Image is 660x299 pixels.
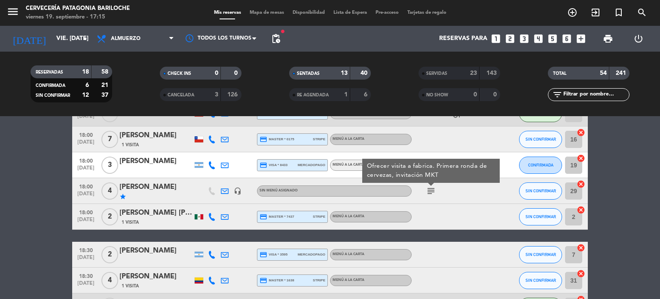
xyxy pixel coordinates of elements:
span: visa * 3595 [260,251,287,259]
span: [DATE] [75,139,97,149]
span: Lista de Espera [329,10,371,15]
div: [PERSON_NAME] [119,271,192,282]
span: fiber_manual_record [280,29,285,34]
strong: 12 [82,92,89,98]
div: [PERSON_NAME] [PERSON_NAME] [119,207,192,219]
strong: 40 [361,70,369,76]
strong: 0 [474,92,477,98]
i: looks_one [490,33,501,44]
strong: 126 [227,92,239,98]
i: looks_6 [561,33,572,44]
i: looks_3 [519,33,530,44]
strong: 21 [101,82,110,88]
div: Ofrecer visita a fabrica. Primera ronda de cervezas, invitación MKT [367,162,495,180]
i: star [119,193,126,200]
div: [PERSON_NAME] [119,182,192,193]
span: [DATE] [75,281,97,290]
span: SIN CONFIRMAR [526,188,556,193]
span: 4 [101,182,118,200]
i: headset_mic [234,187,241,195]
span: MENÚ A LA CARTA [333,215,364,218]
span: pending_actions [271,34,281,44]
i: cancel [577,128,585,137]
i: search [637,7,647,18]
i: credit_card [260,136,267,143]
span: 18:30 [75,245,97,255]
div: [PERSON_NAME] [119,245,192,256]
span: MENÚ A LA CARTA [333,253,364,256]
div: viernes 19. septiembre - 17:15 [26,13,130,22]
i: exit_to_app [590,7,601,18]
span: MENÚ A LA CARTA [333,163,364,166]
i: power_settings_new [633,34,644,44]
span: 18:00 [75,155,97,165]
strong: 3 [215,92,218,98]
i: add_circle_outline [567,7,577,18]
i: filter_list [552,89,562,100]
div: LOG OUT [623,26,654,52]
span: CANCELADA [168,93,194,97]
i: add_box [575,33,587,44]
span: RESERVADAS [36,70,63,74]
strong: 13 [341,70,348,76]
span: 2 [101,208,118,225]
strong: 18 [82,69,89,75]
i: turned_in_not [614,7,624,18]
i: credit_card [260,251,267,259]
span: CONFIRMADA [528,163,553,167]
span: [DATE] [75,114,97,123]
i: cancel [577,206,585,214]
span: NO SHOW [426,93,448,97]
strong: 6 [86,82,89,88]
input: Filtrar por nombre... [562,90,629,99]
span: MENÚ A LA CARTA [333,137,364,141]
button: SIN CONFIRMAR [519,246,562,263]
span: Mis reservas [210,10,245,15]
strong: 37 [101,92,110,98]
button: SIN CONFIRMAR [519,131,562,148]
button: SIN CONFIRMAR [519,272,562,289]
span: [DATE] [75,165,97,175]
span: SIN CONFIRMAR [526,252,556,257]
i: looks_two [504,33,516,44]
span: Sin menú asignado [260,189,298,192]
span: 1 Visita [122,219,139,226]
i: cancel [577,269,585,278]
i: credit_card [260,277,267,284]
span: CONFIRMADA [36,83,65,88]
span: stripe [313,136,325,142]
i: credit_card [260,213,267,221]
span: mercadopago [298,252,325,257]
strong: 143 [486,70,498,76]
span: print [603,34,613,44]
button: CONFIRMADA [519,157,562,174]
button: SIN CONFIRMAR [519,208,562,225]
strong: 6 [364,92,369,98]
span: master * 0175 [260,136,294,143]
span: SIN CONFIRMAR [526,137,556,142]
span: mercadopago [298,162,325,168]
div: [PERSON_NAME] [119,130,192,141]
strong: 0 [493,92,498,98]
i: menu [6,5,19,18]
span: RE AGENDADA [297,93,329,97]
span: [DATE] [75,191,97,201]
span: 18:30 [75,271,97,281]
strong: 23 [470,70,477,76]
span: 2 [101,246,118,263]
span: Tarjetas de regalo [403,10,451,15]
i: cancel [577,244,585,252]
strong: 0 [215,70,218,76]
strong: 54 [600,70,607,76]
span: 7 [101,131,118,148]
span: 18:00 [75,207,97,217]
i: cancel [577,154,585,163]
span: master * 7437 [260,213,294,221]
i: looks_5 [547,33,558,44]
span: [DATE] [75,217,97,227]
span: SERVIDAS [426,71,447,76]
span: SIN CONFIRMAR [526,278,556,283]
span: master * 1638 [260,277,294,284]
button: menu [6,5,19,21]
span: CHECK INS [168,71,191,76]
